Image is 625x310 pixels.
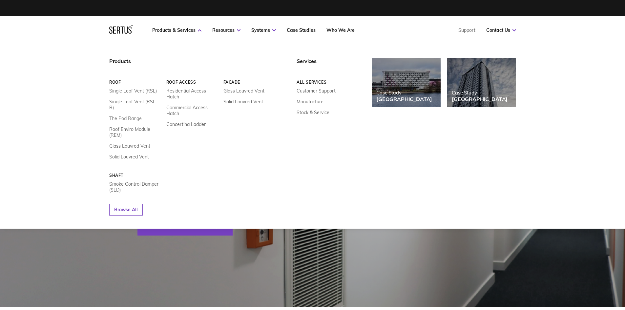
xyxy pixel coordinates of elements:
a: Browse All [109,204,143,216]
a: Facade [223,80,275,85]
iframe: Chat Widget [507,234,625,310]
div: Products [109,58,275,71]
a: Systems [251,27,276,33]
a: Glass Louvred Vent [109,143,150,149]
a: Customer Support [297,88,336,94]
div: [GEOGRAPHIC_DATA] [452,96,508,102]
a: Residential Access Hatch [166,88,218,100]
div: Services [297,58,352,71]
a: Single Leaf Vent (RSL-R) [109,99,161,111]
a: Concertina Ladder [166,121,205,127]
a: Manufacture [297,99,323,105]
a: Solid Louvred Vent [109,154,149,160]
div: Case Study [452,90,508,96]
a: Support [458,27,475,33]
div: [GEOGRAPHIC_DATA] [376,96,432,102]
a: Products & Services [152,27,201,33]
a: All services [297,80,352,85]
a: Shaft [109,173,161,178]
a: Case Studies [287,27,316,33]
a: The Pod Range [109,115,142,121]
a: Case Study[GEOGRAPHIC_DATA] [372,58,441,107]
a: Contact Us [486,27,516,33]
a: Roof Access [166,80,218,85]
a: Roof Enviro Module (REM) [109,126,161,138]
a: Solid Louvred Vent [223,99,263,105]
a: Commercial Access Hatch [166,105,218,116]
a: Single Leaf Vent (RSL) [109,88,157,94]
a: Roof [109,80,161,85]
a: Glass Louvred Vent [223,88,264,94]
a: Smoke Control Damper (SLD) [109,181,161,193]
a: Who We Are [326,27,355,33]
div: Case Study [376,90,432,96]
a: Case Study[GEOGRAPHIC_DATA] [447,58,516,107]
a: Resources [212,27,240,33]
a: Stock & Service [297,110,329,115]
